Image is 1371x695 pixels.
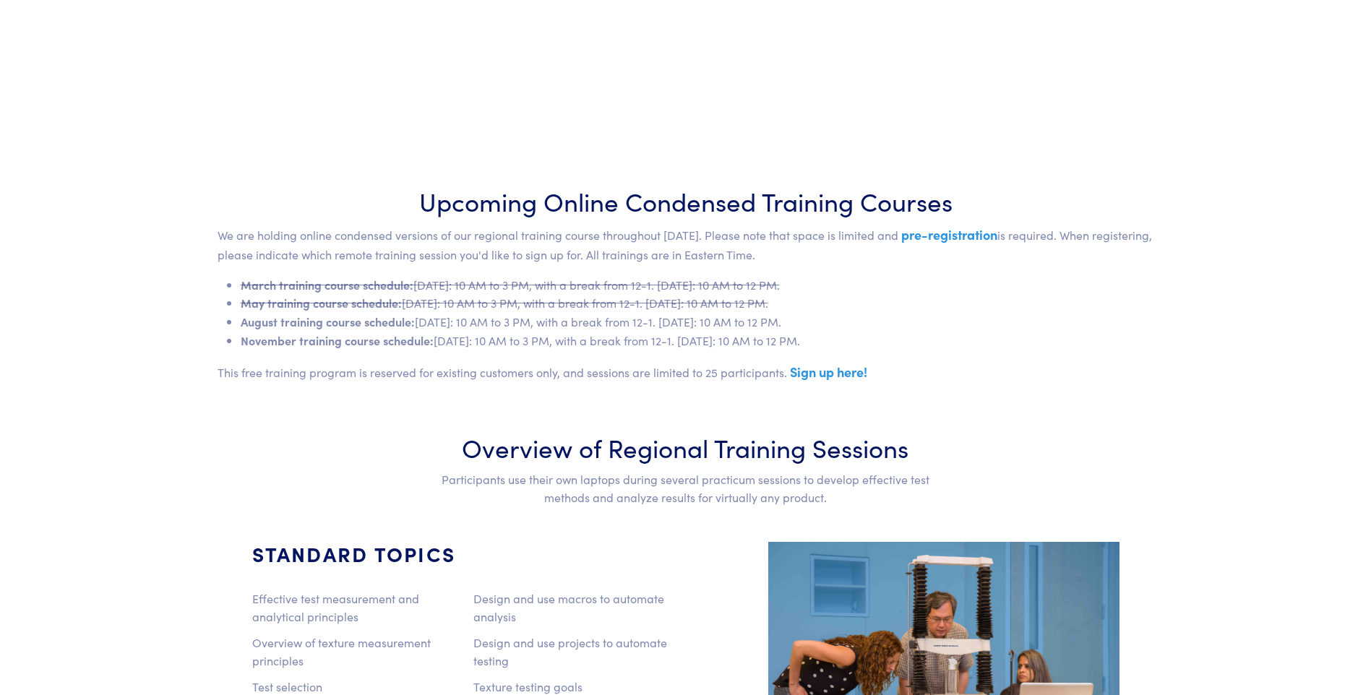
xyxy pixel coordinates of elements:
[438,429,933,465] h3: Overview of Regional Training Sessions
[252,634,456,670] p: Overview of texture measurement principles
[252,590,456,626] p: Effective test measurement and analytical principles
[438,470,933,507] p: Participants use their own laptops during several practicum sessions to develop effective test me...
[241,314,415,329] span: August training course schedule:
[241,276,1154,295] li: [DATE]: 10 AM to 3 PM, with a break from 12-1. [DATE]: 10 AM to 12 PM.
[241,332,434,348] span: November training course schedule:
[241,313,1154,332] li: [DATE]: 10 AM to 3 PM, with a break from 12-1. [DATE]: 10 AM to 12 PM.
[790,363,867,381] a: Sign up here!
[218,361,1154,383] p: This free training program is reserved for existing customers only, and sessions are limited to 2...
[473,590,677,626] p: Design and use macros to automate analysis
[218,183,1154,218] h3: Upcoming Online Condensed Training Courses
[241,277,413,293] span: March training course schedule:
[241,295,402,311] span: May training course schedule:
[241,294,1154,313] li: [DATE]: 10 AM to 3 PM, with a break from 12-1. [DATE]: 10 AM to 12 PM.
[241,332,1154,350] li: [DATE]: 10 AM to 3 PM, with a break from 12-1. [DATE]: 10 AM to 12 PM.
[473,634,677,670] p: Design and use projects to automate testing
[252,542,677,566] h4: STANDARD TOPICS
[901,225,997,243] a: pre-registration
[218,224,1154,264] p: We are holding online condensed versions of our regional training course throughout [DATE]. Pleas...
